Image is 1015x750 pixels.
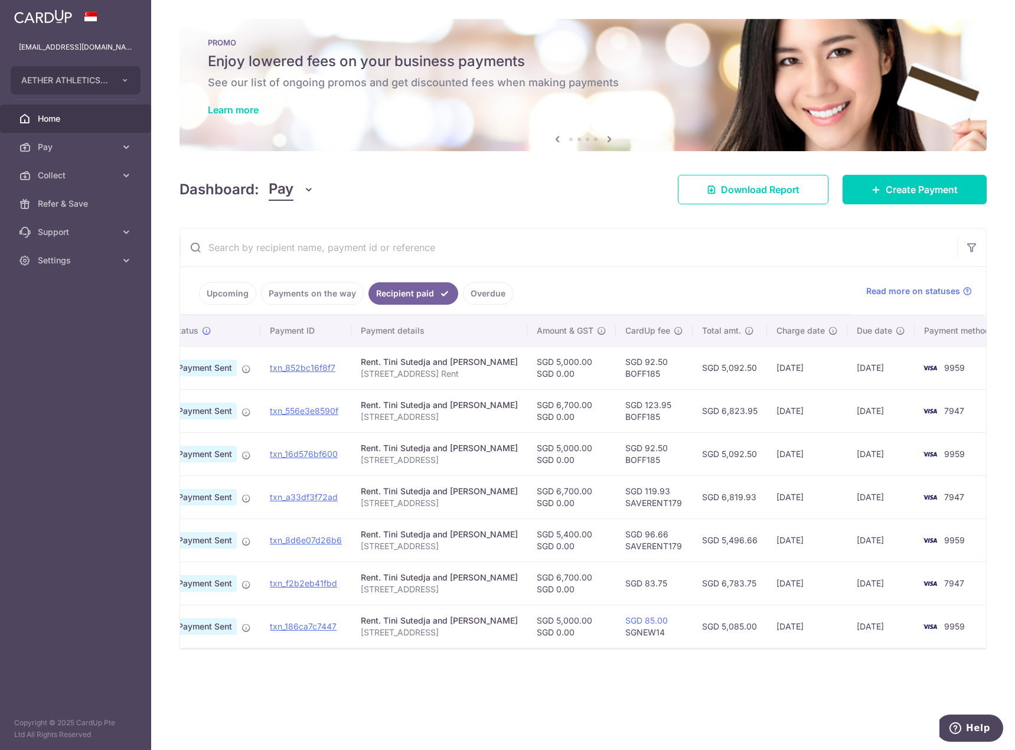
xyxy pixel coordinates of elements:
td: [DATE] [847,475,915,519]
img: CardUp [14,9,72,24]
span: Payment Sent [173,532,237,549]
p: [STREET_ADDRESS] [361,583,518,595]
a: Learn more [208,104,259,116]
td: SGD 5,400.00 SGD 0.00 [527,519,616,562]
td: SGD 6,700.00 SGD 0.00 [527,562,616,605]
td: SGD 119.93 SAVERENT179 [616,475,693,519]
span: Pay [269,178,293,201]
span: 9959 [944,449,965,459]
h4: Dashboard: [179,179,259,200]
td: [DATE] [767,346,847,389]
iframe: Opens a widget where you can find more information [939,715,1003,744]
button: Pay [269,178,314,201]
span: Read more on statuses [866,285,960,297]
td: SGNEW14 [616,605,693,648]
a: txn_556e3e8590f [270,406,338,416]
span: Total amt. [702,325,741,337]
span: CardUp fee [625,325,670,337]
td: [DATE] [847,346,915,389]
img: Bank Card [918,533,942,547]
td: SGD 6,819.93 [693,475,767,519]
td: [DATE] [847,519,915,562]
span: Charge date [776,325,825,337]
div: Rent. Tini Sutedja and [PERSON_NAME] [361,485,518,497]
a: Payments on the way [261,282,364,305]
span: 9959 [944,535,965,545]
span: Payment Sent [173,618,237,635]
td: [DATE] [767,605,847,648]
th: Payment details [351,315,527,346]
td: [DATE] [847,562,915,605]
td: SGD 5,092.50 [693,432,767,475]
td: [DATE] [767,389,847,432]
span: 9959 [944,621,965,631]
a: Upcoming [199,282,256,305]
span: 7947 [944,578,964,588]
p: PROMO [208,38,958,47]
td: [DATE] [847,389,915,432]
span: 7947 [944,492,964,502]
td: SGD 5,085.00 [693,605,767,648]
div: Rent. Tini Sutedja and [PERSON_NAME] [361,572,518,583]
a: Read more on statuses [866,285,972,297]
div: Rent. Tini Sutedja and [PERSON_NAME] [361,529,518,540]
input: Search by recipient name, payment id or reference [180,229,958,266]
img: Bank Card [918,490,942,504]
a: txn_a33df3f72ad [270,492,338,502]
p: [EMAIL_ADDRESS][DOMAIN_NAME] [19,41,132,53]
a: txn_16d576bf600 [270,449,338,459]
td: SGD 6,700.00 SGD 0.00 [527,475,616,519]
a: txn_8d6e07d26b6 [270,535,342,545]
h6: See our list of ongoing promos and get discounted fees when making payments [208,76,958,90]
img: Bank Card [918,404,942,418]
h5: Enjoy lowered fees on your business payments [208,52,958,71]
td: SGD 92.50 BOFF185 [616,432,693,475]
span: Settings [38,255,116,266]
td: [DATE] [767,475,847,519]
td: SGD 96.66 SAVERENT179 [616,519,693,562]
td: SGD 5,000.00 SGD 0.00 [527,432,616,475]
p: [STREET_ADDRESS] [361,540,518,552]
td: [DATE] [767,562,847,605]
span: Amount & GST [537,325,593,337]
span: Payment Sent [173,575,237,592]
span: Payment Sent [173,360,237,376]
td: SGD 5,000.00 SGD 0.00 [527,346,616,389]
span: Payment Sent [173,446,237,462]
a: Recipient paid [368,282,458,305]
p: [STREET_ADDRESS] [361,627,518,638]
a: Download Report [678,175,828,204]
img: Bank Card [918,619,942,634]
a: SGD 85.00 [625,615,668,625]
div: Rent. Tini Sutedja and [PERSON_NAME] [361,615,518,627]
p: [STREET_ADDRESS] [361,497,518,509]
span: Download Report [721,182,799,197]
span: Due date [857,325,892,337]
span: 9959 [944,363,965,373]
td: SGD 6,783.75 [693,562,767,605]
span: AETHER ATHLETICS LLP [21,74,109,86]
td: SGD 5,092.50 [693,346,767,389]
img: Latest Promos Banner [179,19,987,151]
td: SGD 6,700.00 SGD 0.00 [527,389,616,432]
td: SGD 83.75 [616,562,693,605]
a: txn_852bc16f8f7 [270,363,335,373]
span: Pay [38,141,116,153]
p: [STREET_ADDRESS] [361,454,518,466]
td: [DATE] [767,519,847,562]
th: Payment ID [260,315,351,346]
img: Bank Card [918,447,942,461]
span: Home [38,113,116,125]
a: Create Payment [843,175,987,204]
img: Bank Card [918,361,942,375]
span: Payment Sent [173,403,237,419]
span: Payment Sent [173,489,237,506]
div: Rent. Tini Sutedja and [PERSON_NAME] [361,399,518,411]
span: 7947 [944,406,964,416]
td: SGD 6,823.95 [693,389,767,432]
td: SGD 5,496.66 [693,519,767,562]
td: SGD 92.50 BOFF185 [616,346,693,389]
td: [DATE] [847,605,915,648]
img: Bank Card [918,576,942,591]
